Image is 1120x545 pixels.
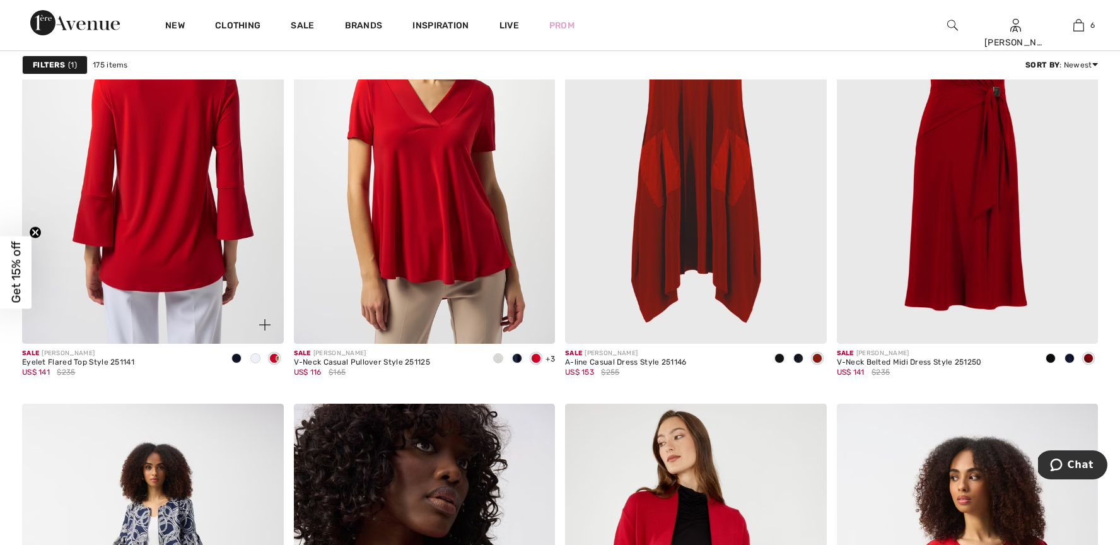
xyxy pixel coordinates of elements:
div: Midnight Blue [789,349,808,370]
div: [PERSON_NAME] [565,349,687,358]
div: Radiant red [265,349,284,370]
img: My Bag [1073,18,1084,33]
span: US$ 141 [837,368,865,377]
a: 6 [1047,18,1109,33]
img: search the website [947,18,958,33]
a: Live [499,19,519,32]
span: US$ 153 [565,368,594,377]
span: Inspiration [412,20,469,33]
div: V-Neck Belted Midi Dress Style 251250 [837,358,982,367]
div: Black [770,349,789,370]
a: Clothing [215,20,260,33]
div: Radiant red [808,349,827,370]
div: Midnight Blue [1060,349,1079,370]
span: 6 [1090,20,1095,31]
span: Sale [294,349,311,357]
div: Midnight Blue [227,349,246,370]
button: Close teaser [29,226,42,239]
a: Prom [549,19,575,32]
div: Radiant red [527,349,545,370]
a: Sign In [1010,19,1021,31]
a: Brands [345,20,383,33]
img: 1ère Avenue [30,10,120,35]
span: Sale [22,349,39,357]
span: $255 [601,366,619,378]
div: : Newest [1025,59,1098,71]
div: Midnight Blue [508,349,527,370]
span: $235 [872,366,890,378]
div: Vanilla 30 [489,349,508,370]
span: $165 [329,366,346,378]
a: Sale [291,20,314,33]
strong: Sort By [1025,61,1059,69]
img: My Info [1010,18,1021,33]
span: +3 [545,355,555,363]
img: plus_v2.svg [259,319,271,331]
strong: Filters [33,59,65,71]
span: 1 [68,59,77,71]
span: Sale [837,349,854,357]
iframe: Opens a widget where you can chat to one of our agents [1038,450,1107,482]
span: Sale [565,349,582,357]
span: Get 15% off [9,242,23,303]
span: US$ 116 [294,368,322,377]
div: Radiant red [1079,349,1098,370]
div: [PERSON_NAME] [837,349,982,358]
div: Black [1041,349,1060,370]
div: A-line Casual Dress Style 251146 [565,358,687,367]
div: [PERSON_NAME] [294,349,431,358]
span: 175 items [93,59,128,71]
div: Eyelet Flared Top Style 251141 [22,358,134,367]
a: New [165,20,185,33]
span: $235 [57,366,75,378]
div: Vanilla 30 [246,349,265,370]
span: US$ 141 [22,368,50,377]
div: [PERSON_NAME] [22,349,134,358]
div: A [PERSON_NAME] [984,23,1046,49]
div: V-Neck Casual Pullover Style 251125 [294,358,431,367]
